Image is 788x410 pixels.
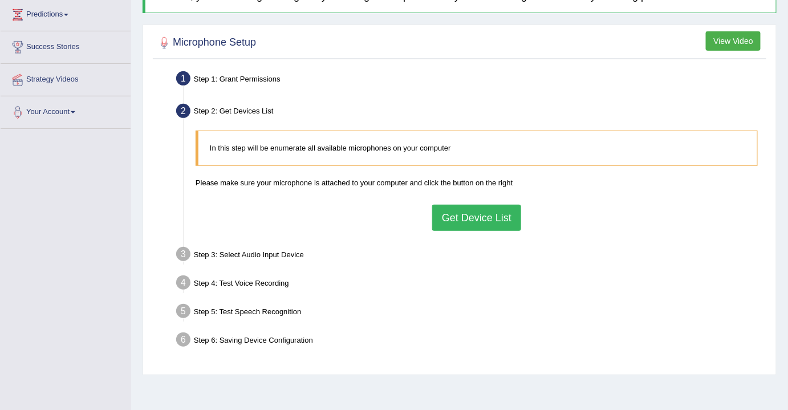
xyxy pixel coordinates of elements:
blockquote: In this step will be enumerate all available microphones on your computer [196,131,758,165]
button: Get Device List [432,205,521,231]
div: Step 4: Test Voice Recording [171,272,771,297]
a: Strategy Videos [1,64,131,92]
button: View Video [706,31,761,51]
div: Step 3: Select Audio Input Device [171,243,771,269]
div: Step 6: Saving Device Configuration [171,329,771,354]
div: Step 1: Grant Permissions [171,68,771,93]
h2: Microphone Setup [156,34,256,51]
div: Step 5: Test Speech Recognition [171,301,771,326]
div: Step 2: Get Devices List [171,100,771,125]
a: Success Stories [1,31,131,60]
p: Please make sure your microphone is attached to your computer and click the button on the right [196,177,758,188]
a: Your Account [1,96,131,125]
